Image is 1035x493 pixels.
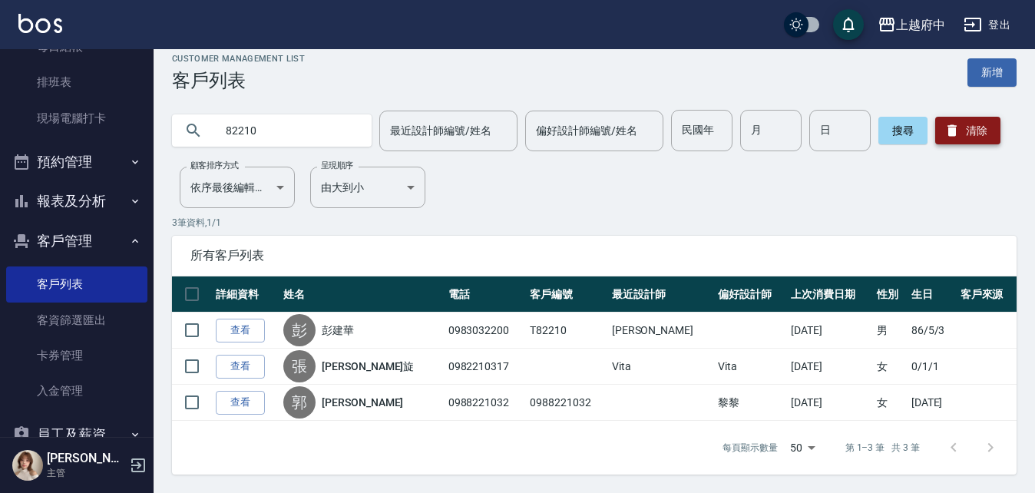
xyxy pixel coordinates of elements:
[787,276,873,313] th: 上次消費日期
[526,385,608,421] td: 0988221032
[215,110,359,151] input: 搜尋關鍵字
[873,276,908,313] th: 性別
[6,101,147,136] a: 現場電腦打卡
[283,314,316,346] div: 彭
[279,276,445,313] th: 姓名
[6,373,147,409] a: 入金管理
[845,441,920,455] p: 第 1–3 筆 共 3 筆
[957,276,1017,313] th: 客戶來源
[608,313,714,349] td: [PERSON_NAME]
[445,276,527,313] th: 電話
[908,349,957,385] td: 0/1/1
[873,349,908,385] td: 女
[6,142,147,182] button: 預約管理
[714,276,787,313] th: 偏好設計師
[833,9,864,40] button: save
[190,248,998,263] span: 所有客戶列表
[47,451,125,466] h5: [PERSON_NAME]
[908,385,957,421] td: [DATE]
[787,349,873,385] td: [DATE]
[908,313,957,349] td: 86/5/3
[6,338,147,373] a: 卡券管理
[6,65,147,100] a: 排班表
[172,216,1017,230] p: 3 筆資料, 1 / 1
[180,167,295,208] div: 依序最後編輯時間
[216,391,265,415] a: 查看
[908,276,957,313] th: 生日
[6,303,147,338] a: 客資篩選匯出
[873,313,908,349] td: 男
[47,466,125,480] p: 主管
[322,359,414,374] a: [PERSON_NAME]旋
[445,349,527,385] td: 0982210317
[172,54,305,64] h2: Customer Management List
[723,441,778,455] p: 每頁顯示數量
[216,319,265,342] a: 查看
[873,385,908,421] td: 女
[283,350,316,382] div: 張
[608,349,714,385] td: Vita
[190,160,239,171] label: 顧客排序方式
[714,385,787,421] td: 黎黎
[896,15,945,35] div: 上越府中
[526,276,608,313] th: 客戶編號
[322,395,403,410] a: [PERSON_NAME]
[787,313,873,349] td: [DATE]
[216,355,265,379] a: 查看
[445,313,527,349] td: 0983032200
[871,9,951,41] button: 上越府中
[608,276,714,313] th: 最近設計師
[6,415,147,455] button: 員工及薪資
[445,385,527,421] td: 0988221032
[18,14,62,33] img: Logo
[787,385,873,421] td: [DATE]
[784,427,821,468] div: 50
[6,221,147,261] button: 客戶管理
[6,181,147,221] button: 報表及分析
[957,11,1017,39] button: 登出
[6,266,147,302] a: 客戶列表
[310,167,425,208] div: 由大到小
[935,117,1000,144] button: 清除
[878,117,928,144] button: 搜尋
[321,160,353,171] label: 呈現順序
[12,450,43,481] img: Person
[172,70,305,91] h3: 客戶列表
[212,276,279,313] th: 詳細資料
[526,313,608,349] td: T82210
[283,386,316,419] div: 郭
[322,323,354,338] a: 彭建華
[714,349,787,385] td: Vita
[967,58,1017,87] a: 新增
